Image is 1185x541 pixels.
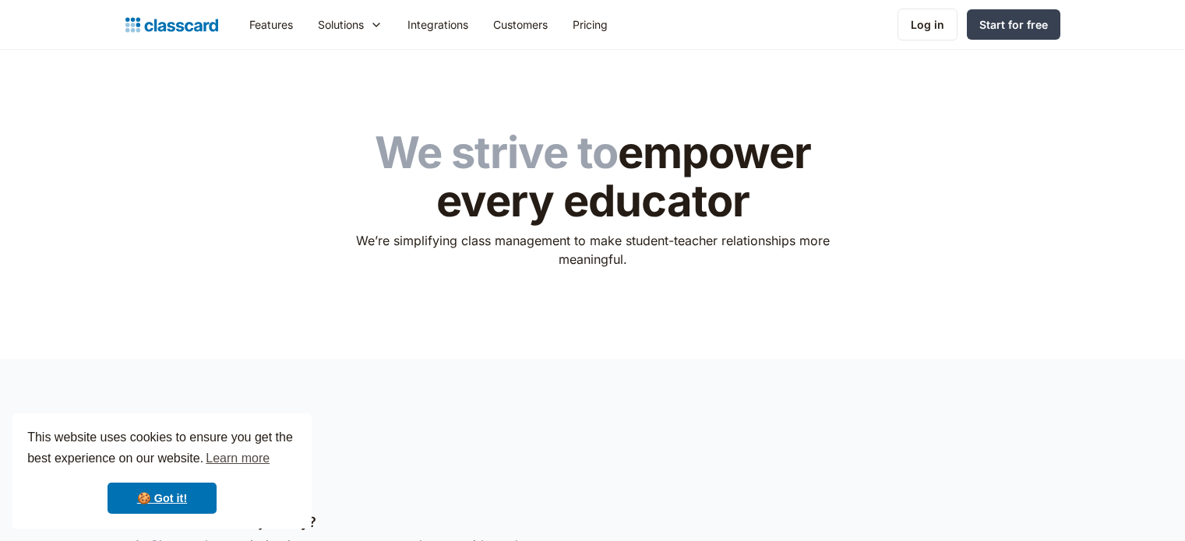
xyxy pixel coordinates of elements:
a: Features [237,7,305,42]
a: Customers [481,7,560,42]
a: Pricing [560,7,620,42]
a: Start for free [967,9,1060,40]
h3: What set us on this journey? [133,511,585,532]
h1: empower every educator [345,129,840,225]
a: dismiss cookie message [108,483,217,514]
div: Log in [911,16,944,33]
div: cookieconsent [12,413,312,529]
a: Integrations [395,7,481,42]
span: We strive to [375,126,618,179]
div: Solutions [305,7,395,42]
div: Solutions [318,16,364,33]
span: This website uses cookies to ensure you get the best experience on our website. [27,428,297,470]
a: Log in [898,9,958,40]
div: Start for free [979,16,1048,33]
p: We’re simplifying class management to make student-teacher relationships more meaningful. [345,231,840,269]
a: learn more about cookies [203,447,272,470]
a: home [125,14,218,36]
